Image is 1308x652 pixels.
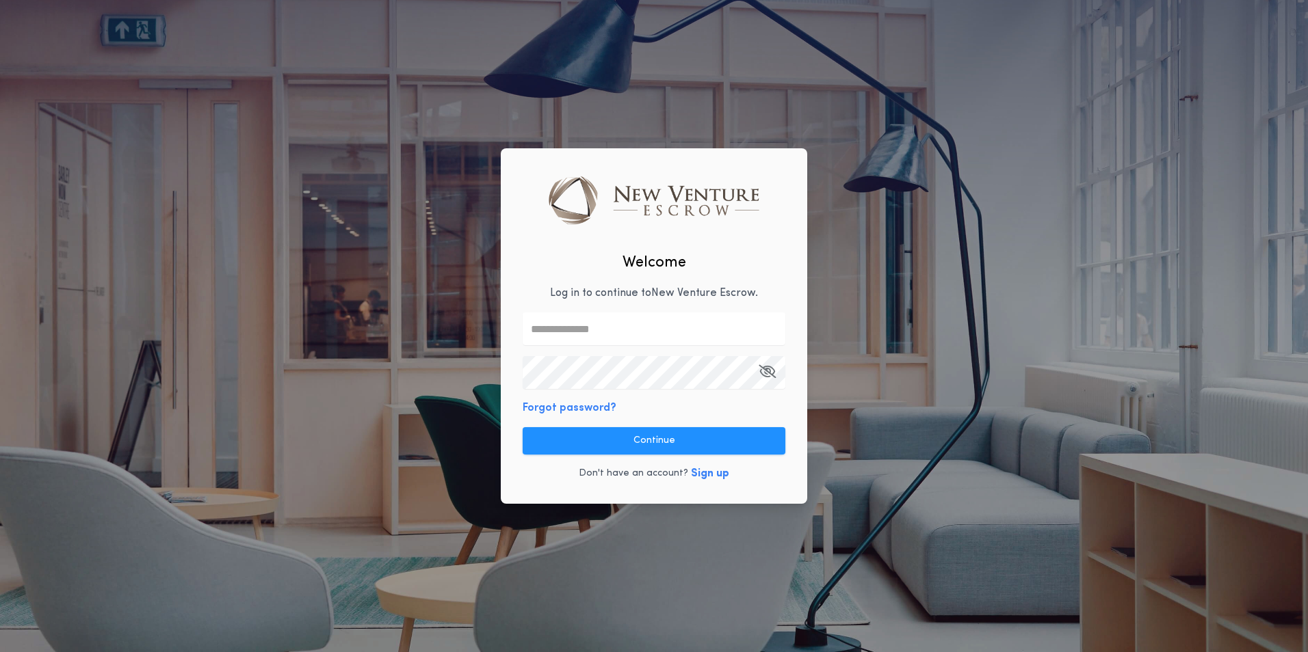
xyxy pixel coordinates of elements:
[691,465,729,482] button: Sign up
[579,467,688,480] p: Don't have an account?
[523,427,785,454] button: Continue
[550,285,758,301] p: Log in to continue to New Venture Escrow .
[623,252,686,274] h2: Welcome
[549,176,759,223] img: logo
[523,400,616,416] button: Forgot password?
